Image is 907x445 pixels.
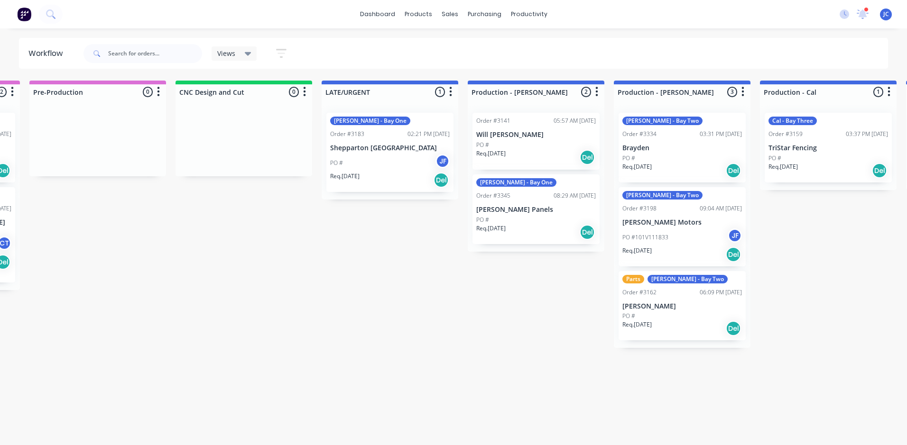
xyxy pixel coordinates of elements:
[728,228,742,243] div: JF
[726,247,741,262] div: Del
[330,159,343,167] p: PO #
[476,191,510,200] div: Order #3345
[326,113,453,192] div: [PERSON_NAME] - Bay OneOrder #318302:21 PM [DATE]Shepparton [GEOGRAPHIC_DATA]PO #JFReq.[DATE]Del
[435,154,450,168] div: JF
[700,204,742,213] div: 09:04 AM [DATE]
[622,275,644,283] div: Parts
[622,144,742,152] p: Brayden
[463,7,506,21] div: purchasing
[554,117,596,125] div: 05:57 AM [DATE]
[506,7,552,21] div: productivity
[700,288,742,297] div: 06:09 PM [DATE]
[580,150,595,165] div: Del
[554,191,596,200] div: 08:29 AM [DATE]
[622,288,657,297] div: Order #3162
[434,173,449,188] div: Del
[622,246,652,255] p: Req. [DATE]
[768,117,817,125] div: Cal - Bay Three
[407,130,450,138] div: 02:21 PM [DATE]
[476,117,510,125] div: Order #3141
[846,130,888,138] div: 03:37 PM [DATE]
[622,302,742,310] p: [PERSON_NAME]
[622,130,657,138] div: Order #3334
[765,113,892,182] div: Cal - Bay ThreeOrder #315903:37 PM [DATE]TriStar FencingPO #Req.[DATE]Del
[622,312,635,320] p: PO #
[476,141,489,149] p: PO #
[768,154,781,163] p: PO #
[622,163,652,171] p: Req. [DATE]
[622,320,652,329] p: Req. [DATE]
[330,172,360,181] p: Req. [DATE]
[17,7,31,21] img: Factory
[472,113,600,170] div: Order #314105:57 AM [DATE]Will [PERSON_NAME]PO #Req.[DATE]Del
[768,144,888,152] p: TriStar Fencing
[476,178,556,187] div: [PERSON_NAME] - Bay One
[476,206,596,214] p: [PERSON_NAME] Panels
[726,163,741,178] div: Del
[622,204,657,213] div: Order #3198
[476,224,506,233] p: Req. [DATE]
[622,117,703,125] div: [PERSON_NAME] - Bay Two
[476,149,506,158] p: Req. [DATE]
[622,154,635,163] p: PO #
[619,187,746,266] div: [PERSON_NAME] - Bay TwoOrder #319809:04 AM [DATE][PERSON_NAME] MotorsPO #101V111833JFReq.[DATE]Del
[726,321,741,336] div: Del
[648,275,728,283] div: [PERSON_NAME] - Bay Two
[330,144,450,152] p: Shepparton [GEOGRAPHIC_DATA]
[437,7,463,21] div: sales
[330,117,410,125] div: [PERSON_NAME] - Bay One
[476,131,596,139] p: Will [PERSON_NAME]
[619,113,746,182] div: [PERSON_NAME] - Bay TwoOrder #333403:31 PM [DATE]BraydenPO #Req.[DATE]Del
[768,163,798,171] p: Req. [DATE]
[883,10,889,18] span: JC
[472,174,600,244] div: [PERSON_NAME] - Bay OneOrder #334508:29 AM [DATE][PERSON_NAME] PanelsPO #Req.[DATE]Del
[622,233,668,242] p: PO #101V111833
[400,7,437,21] div: products
[355,7,400,21] a: dashboard
[28,48,67,59] div: Workflow
[768,130,803,138] div: Order #3159
[580,225,595,240] div: Del
[217,48,235,58] span: Views
[330,130,364,138] div: Order #3183
[619,271,746,341] div: Parts[PERSON_NAME] - Bay TwoOrder #316206:09 PM [DATE][PERSON_NAME]PO #Req.[DATE]Del
[622,191,703,200] div: [PERSON_NAME] - Bay Two
[476,216,489,224] p: PO #
[622,218,742,227] p: [PERSON_NAME] Motors
[108,44,202,63] input: Search for orders...
[700,130,742,138] div: 03:31 PM [DATE]
[872,163,887,178] div: Del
